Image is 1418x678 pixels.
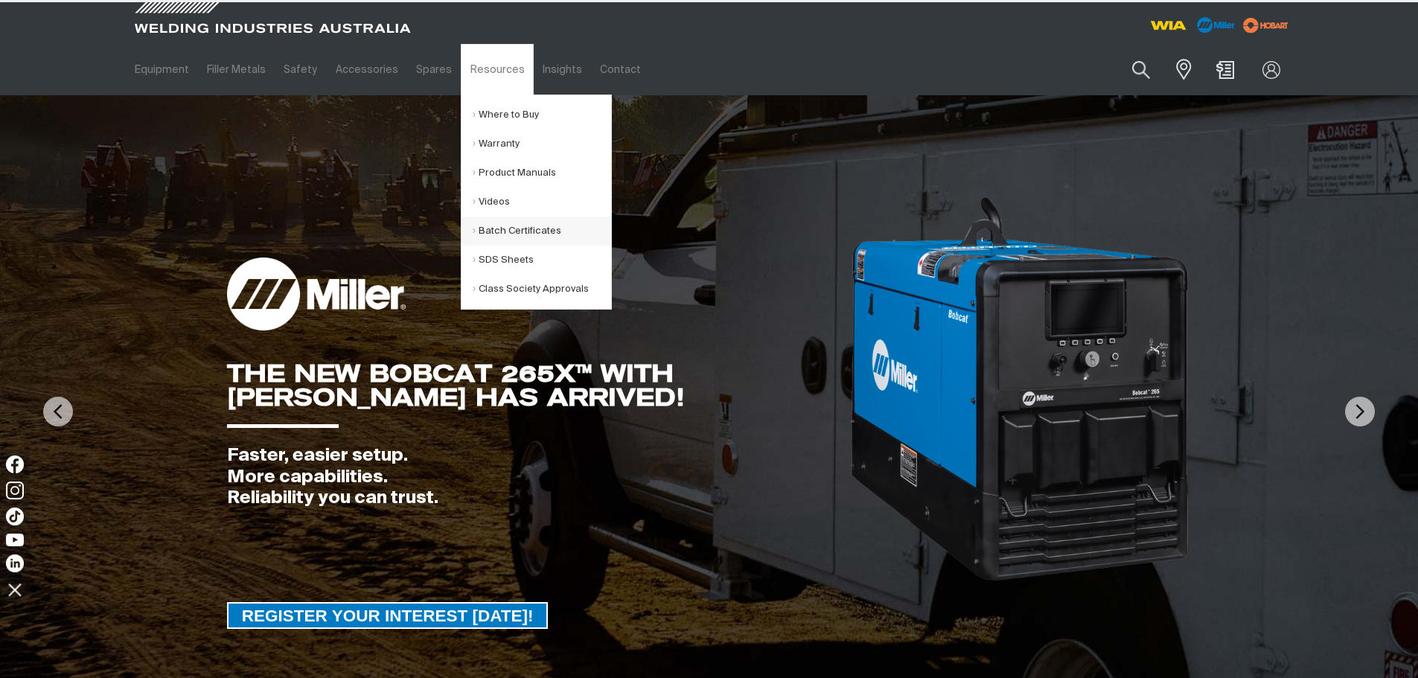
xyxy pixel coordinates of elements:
[126,44,1001,95] nav: Main
[126,44,198,95] a: Equipment
[229,602,547,629] span: REGISTER YOUR INTEREST [DATE]!
[227,602,549,629] a: REGISTER YOUR INTEREST TODAY!
[473,246,611,275] a: SDS Sheets
[473,188,611,217] a: Videos
[461,95,612,310] ul: Resources Submenu
[473,217,611,246] a: Batch Certificates
[1239,14,1293,36] img: miller
[461,44,533,95] a: Resources
[1345,397,1375,426] img: NextArrow
[407,44,461,95] a: Spares
[227,445,849,509] div: Faster, easier setup. More capabilities. Reliability you can trust.
[6,455,24,473] img: Facebook
[6,482,24,499] img: Instagram
[327,44,407,95] a: Accessories
[1116,52,1166,87] button: Search products
[275,44,326,95] a: Safety
[473,275,611,304] a: Class Society Approvals
[1097,52,1166,87] input: Product name or item number...
[534,44,591,95] a: Insights
[2,577,28,602] img: hide socials
[6,508,24,525] img: TikTok
[1213,61,1237,79] a: Shopping cart (0 product(s))
[227,362,849,409] div: THE NEW BOBCAT 265X™ WITH [PERSON_NAME] HAS ARRIVED!
[473,100,611,129] a: Where to Buy
[591,44,650,95] a: Contact
[6,554,24,572] img: LinkedIn
[473,129,611,159] a: Warranty
[473,159,611,188] a: Product Manuals
[43,397,73,426] img: PrevArrow
[6,534,24,546] img: YouTube
[198,44,275,95] a: Filler Metals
